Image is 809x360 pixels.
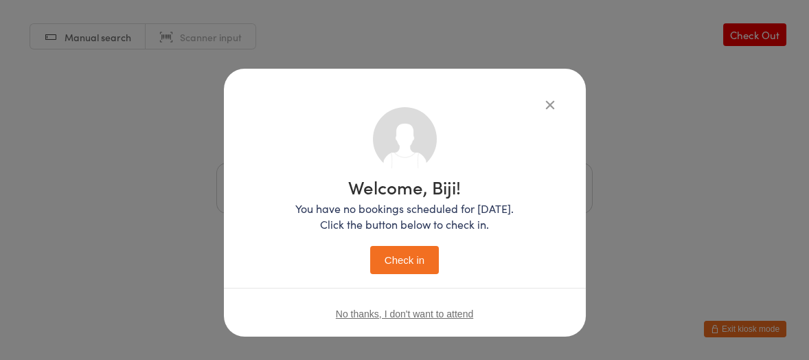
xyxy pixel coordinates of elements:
[370,246,439,274] button: Check in
[336,308,473,319] button: No thanks, I don't want to attend
[295,178,514,196] h1: Welcome, Biji!
[373,107,437,171] img: no_photo.png
[295,201,514,232] p: You have no bookings scheduled for [DATE]. Click the button below to check in.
